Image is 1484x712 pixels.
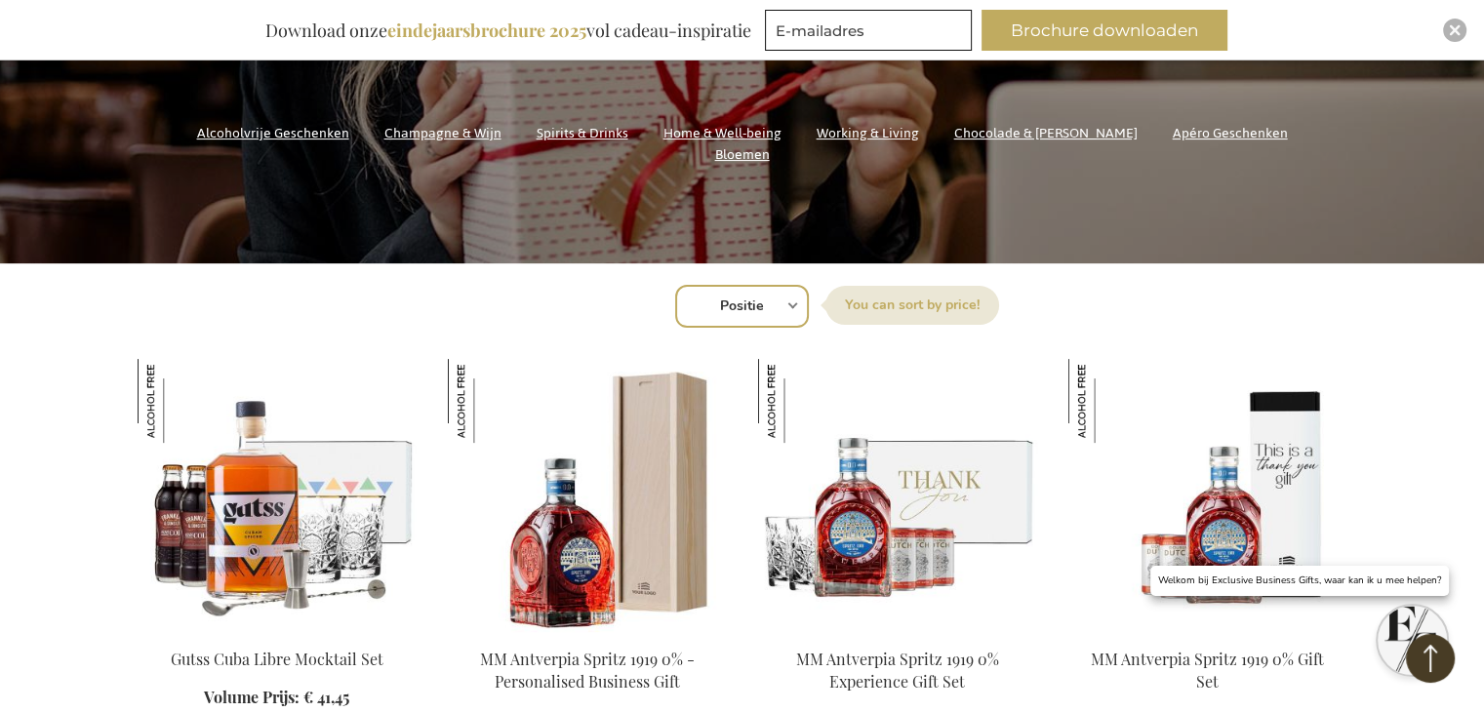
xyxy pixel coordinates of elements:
a: Chocolade & [PERSON_NAME] [954,120,1138,146]
a: Apéro Geschenken [1173,120,1288,146]
a: Working & Living [817,120,919,146]
div: Download onze vol cadeau-inspiratie [257,10,760,51]
img: MM Antverpia Spritz 1919 0% Gift Set [1068,359,1152,443]
a: MM Antverpia Spritz 1919 0% Experience Gift Set MM Antverpia Spritz 1919 0% Experience Gift Set [758,624,1037,643]
label: Sorteer op [825,286,999,325]
img: Gutss Cuba Libre Mocktail Set [138,359,221,443]
a: MM Antverpia Spritz 1919 0% Gift Set MM Antverpia Spritz 1919 0% Gift Set [1068,624,1347,643]
img: Gutss Cuba Libre Mocktail Set [138,359,417,632]
a: Volume Prijs: € 41,45 [204,687,349,709]
a: Bloemen [715,141,770,168]
button: Brochure downloaden [982,10,1227,51]
a: Gutss Cuba Libre Mocktail Set Gutss Cuba Libre Mocktail Set [138,624,417,643]
img: MM Antverpia Spritz 1919 0% - Personalised Business Gift [448,359,532,443]
a: MM Antverpia Spritz 1919 0% - Personalised Business Gift [480,649,695,692]
form: marketing offers and promotions [765,10,978,57]
img: MM Antverpia Spritz 1919 0% Experience Gift Set [758,359,1037,632]
a: Home & Well-being [663,120,782,146]
input: E-mailadres [765,10,972,51]
img: MM Antverpia Spritz 1919 0% Gift Set [1068,359,1347,632]
a: Champagne & Wijn [384,120,501,146]
a: MM Antverpia Spritz 1919 0% - Personalised Business Gift MM Antverpia Spritz 1919 0% - Personalis... [448,624,727,643]
img: Close [1449,24,1461,36]
img: MM Antverpia Spritz 1919 0% - Personalised Business Gift [448,359,727,632]
img: MM Antverpia Spritz 1919 0% Experience Gift Set [758,359,842,443]
span: € 41,45 [303,687,349,707]
span: Volume Prijs: [204,687,300,707]
a: Gutss Cuba Libre Mocktail Set [171,649,383,669]
a: Spirits & Drinks [537,120,628,146]
a: MM Antverpia Spritz 1919 0% Experience Gift Set [796,649,999,692]
div: Close [1443,19,1466,42]
a: MM Antverpia Spritz 1919 0% Gift Set [1091,649,1324,692]
a: Alcoholvrije Geschenken [197,120,349,146]
b: eindejaarsbrochure 2025 [387,19,586,42]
